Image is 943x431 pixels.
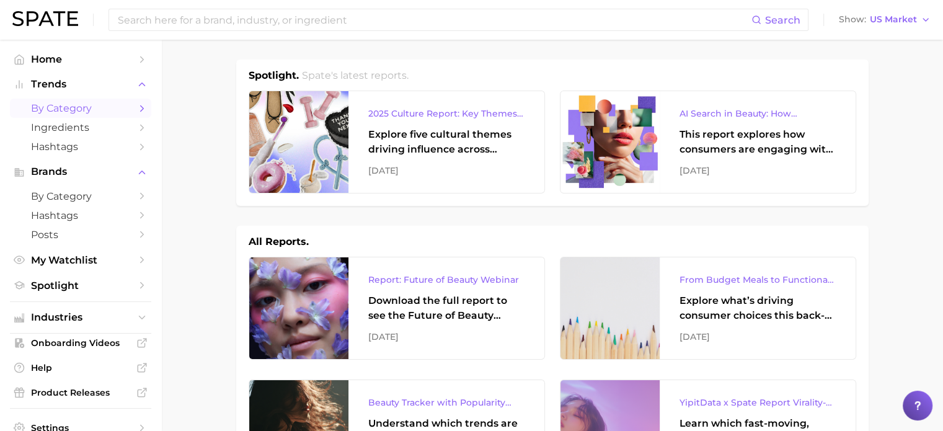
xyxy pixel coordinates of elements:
a: 2025 Culture Report: Key Themes That Are Shaping Consumer DemandExplore five cultural themes driv... [249,91,545,193]
div: Download the full report to see the Future of Beauty trends we unpacked during the webinar. [368,293,525,323]
a: by Category [10,187,151,206]
span: Hashtags [31,210,130,221]
a: Home [10,50,151,69]
a: by Category [10,99,151,118]
span: My Watchlist [31,254,130,266]
span: Show [839,16,866,23]
div: [DATE] [368,329,525,344]
span: Spotlight [31,280,130,291]
button: Industries [10,308,151,327]
h1: Spotlight. [249,68,299,83]
span: Search [765,14,800,26]
a: Report: Future of Beauty WebinarDownload the full report to see the Future of Beauty trends we un... [249,257,545,360]
a: My Watchlist [10,251,151,270]
span: Home [31,53,130,65]
div: [DATE] [680,163,836,178]
a: Spotlight [10,276,151,295]
div: [DATE] [680,329,836,344]
span: Product Releases [31,387,130,398]
span: by Category [31,190,130,202]
h2: Spate's latest reports. [302,68,409,83]
button: ShowUS Market [836,12,934,28]
span: Onboarding Videos [31,337,130,349]
span: by Category [31,102,130,114]
div: Report: Future of Beauty Webinar [368,272,525,287]
button: Brands [10,162,151,181]
span: Hashtags [31,141,130,153]
div: AI Search in Beauty: How Consumers Are Using ChatGPT vs. Google Search [680,106,836,121]
div: YipitData x Spate Report Virality-Driven Brands Are Taking a Slice of the Beauty Pie [680,395,836,410]
div: Explore five cultural themes driving influence across beauty, food, and pop culture. [368,127,525,157]
a: Hashtags [10,137,151,156]
input: Search here for a brand, industry, or ingredient [117,9,751,30]
a: AI Search in Beauty: How Consumers Are Using ChatGPT vs. Google SearchThis report explores how co... [560,91,856,193]
span: Ingredients [31,122,130,133]
span: US Market [870,16,917,23]
h1: All Reports. [249,234,309,249]
div: This report explores how consumers are engaging with AI-powered search tools — and what it means ... [680,127,836,157]
div: Beauty Tracker with Popularity Index [368,395,525,410]
a: From Budget Meals to Functional Snacks: Food & Beverage Trends Shaping Consumer Behavior This Sch... [560,257,856,360]
a: Help [10,358,151,377]
button: Trends [10,75,151,94]
div: Explore what’s driving consumer choices this back-to-school season From budget-friendly meals to ... [680,293,836,323]
a: Ingredients [10,118,151,137]
span: Industries [31,312,130,323]
img: SPATE [12,11,78,26]
div: 2025 Culture Report: Key Themes That Are Shaping Consumer Demand [368,106,525,121]
div: From Budget Meals to Functional Snacks: Food & Beverage Trends Shaping Consumer Behavior This Sch... [680,272,836,287]
span: Help [31,362,130,373]
span: Brands [31,166,130,177]
span: Posts [31,229,130,241]
a: Product Releases [10,383,151,402]
span: Trends [31,79,130,90]
a: Posts [10,225,151,244]
a: Onboarding Videos [10,334,151,352]
div: [DATE] [368,163,525,178]
a: Hashtags [10,206,151,225]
